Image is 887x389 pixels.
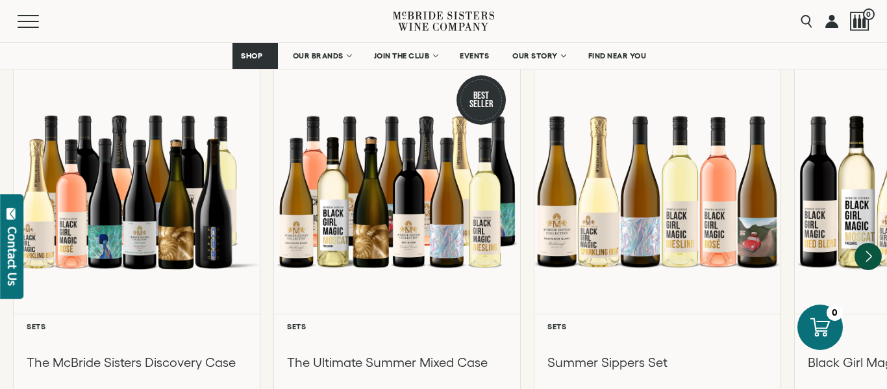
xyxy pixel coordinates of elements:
button: Next [855,243,882,270]
span: JOIN THE CLUB [374,51,430,60]
span: SHOP [241,51,263,60]
h6: Sets [27,322,247,331]
h3: The McBride Sisters Discovery Case [27,354,247,371]
span: 0 [863,8,875,20]
h6: Sets [547,322,768,331]
span: FIND NEAR YOU [588,51,647,60]
span: OUR STORY [512,51,558,60]
a: JOIN THE CLUB [366,43,445,69]
a: OUR BRANDS [284,43,359,69]
h6: Sets [287,322,507,331]
span: EVENTS [460,51,489,60]
span: OUR BRANDS [293,51,344,60]
a: EVENTS [451,43,497,69]
button: Mobile Menu Trigger [18,15,64,28]
a: OUR STORY [504,43,573,69]
h3: The Ultimate Summer Mixed Case [287,354,507,371]
a: SHOP [232,43,278,69]
div: Contact Us [6,227,19,286]
h3: Summer Sippers Set [547,354,768,371]
div: 0 [827,305,843,321]
a: FIND NEAR YOU [580,43,655,69]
